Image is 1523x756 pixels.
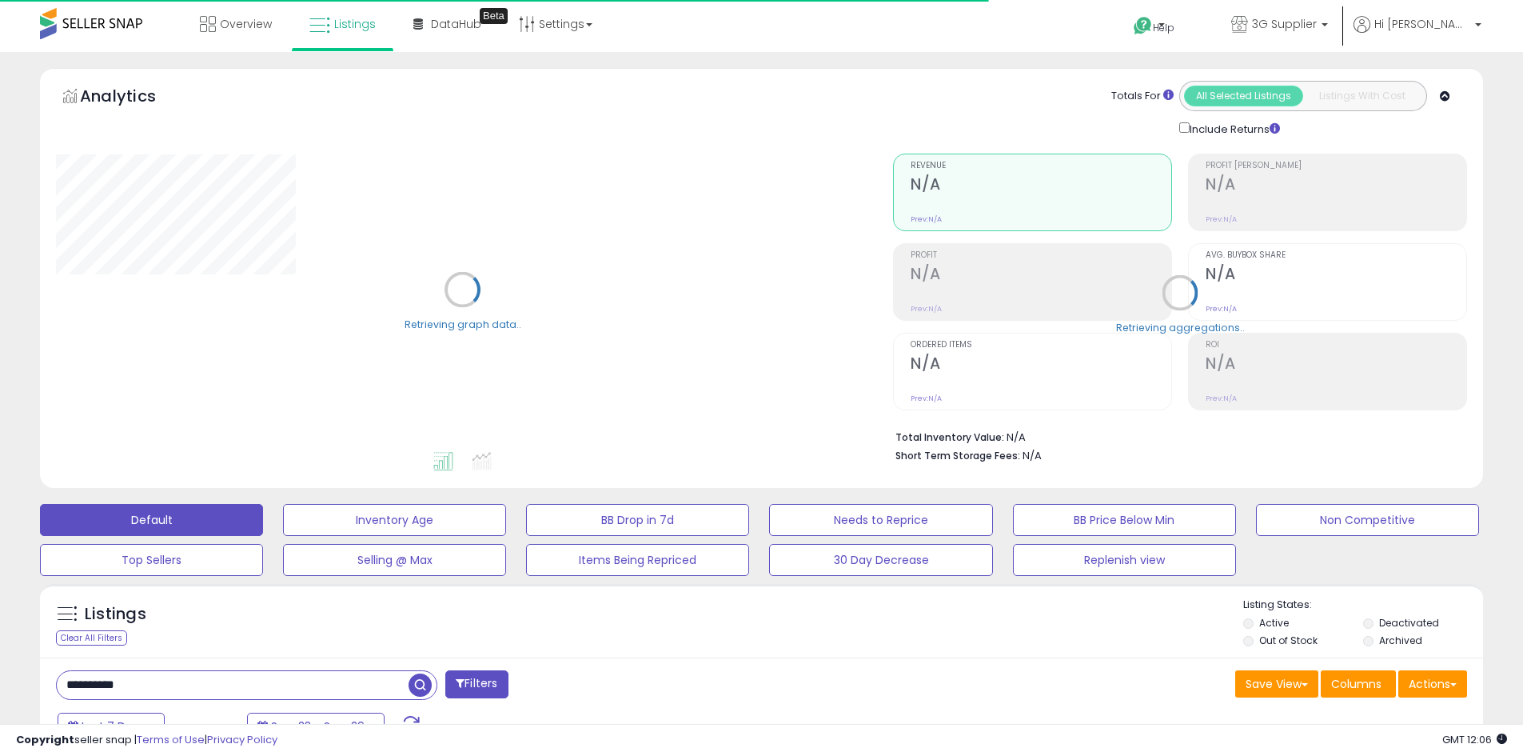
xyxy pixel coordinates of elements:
[167,720,241,735] span: Compared to:
[769,544,992,576] button: 30 Day Decrease
[1256,504,1479,536] button: Non Competitive
[405,317,521,331] div: Retrieving graph data..
[40,504,263,536] button: Default
[1331,676,1381,692] span: Columns
[1442,732,1507,747] span: 2025-10-7 12:06 GMT
[526,504,749,536] button: BB Drop in 7d
[526,544,749,576] button: Items Being Repriced
[271,718,365,734] span: Sep-23 - Sep-29
[283,504,506,536] button: Inventory Age
[334,16,376,32] span: Listings
[247,713,385,740] button: Sep-23 - Sep-29
[16,732,74,747] strong: Copyright
[1379,634,1422,647] label: Archived
[207,732,277,747] a: Privacy Policy
[1153,21,1174,34] span: Help
[1379,616,1439,630] label: Deactivated
[1184,86,1303,106] button: All Selected Listings
[1321,670,1396,698] button: Columns
[1259,634,1318,647] label: Out of Stock
[1111,89,1174,104] div: Totals For
[80,85,187,111] h5: Analytics
[1013,544,1236,576] button: Replenish view
[1013,504,1236,536] button: BB Price Below Min
[1235,670,1318,698] button: Save View
[1243,598,1483,613] p: Listing States:
[85,603,146,626] h5: Listings
[56,630,127,646] div: Clear All Filters
[1259,616,1289,630] label: Active
[1121,4,1206,52] a: Help
[58,713,165,740] button: Last 7 Days
[1374,16,1470,32] span: Hi [PERSON_NAME]
[1354,16,1481,52] a: Hi [PERSON_NAME]
[445,670,508,698] button: Filters
[220,16,272,32] span: Overview
[283,544,506,576] button: Selling @ Max
[1302,86,1421,106] button: Listings With Cost
[40,544,263,576] button: Top Sellers
[1133,16,1153,36] i: Get Help
[431,16,481,32] span: DataHub
[1252,16,1317,32] span: 3G Supplier
[769,504,992,536] button: Needs to Reprice
[16,733,277,748] div: seller snap | |
[1167,119,1299,138] div: Include Returns
[480,8,508,24] div: Tooltip anchor
[1116,320,1245,334] div: Retrieving aggregations..
[82,718,145,734] span: Last 7 Days
[1398,670,1467,698] button: Actions
[137,732,205,747] a: Terms of Use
